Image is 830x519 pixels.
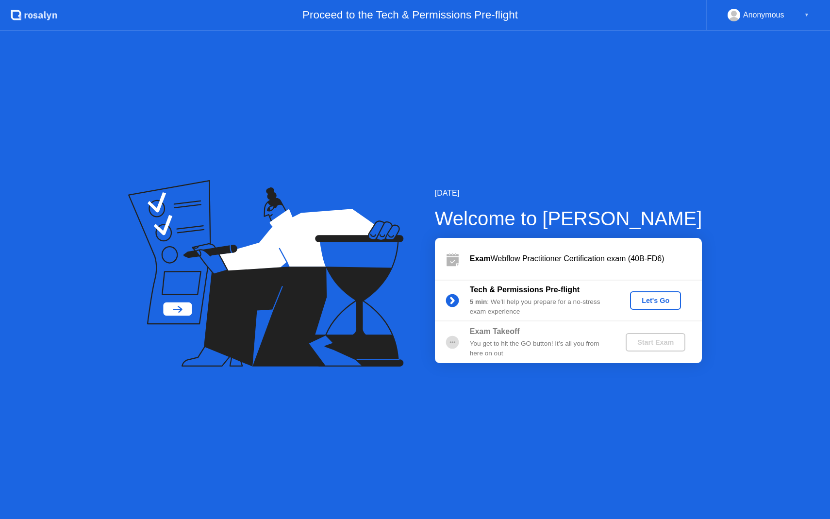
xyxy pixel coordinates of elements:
[435,187,702,199] div: [DATE]
[626,333,685,352] button: Start Exam
[630,291,681,310] button: Let's Go
[470,339,610,359] div: You get to hit the GO button! It’s all you from here on out
[470,327,520,335] b: Exam Takeoff
[470,297,610,317] div: : We’ll help you prepare for a no-stress exam experience
[470,298,487,305] b: 5 min
[804,9,809,21] div: ▼
[470,285,580,294] b: Tech & Permissions Pre-flight
[435,204,702,233] div: Welcome to [PERSON_NAME]
[634,297,677,304] div: Let's Go
[630,338,681,346] div: Start Exam
[470,254,491,263] b: Exam
[743,9,784,21] div: Anonymous
[470,253,702,265] div: Webflow Practitioner Certification exam (40B-FD6)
